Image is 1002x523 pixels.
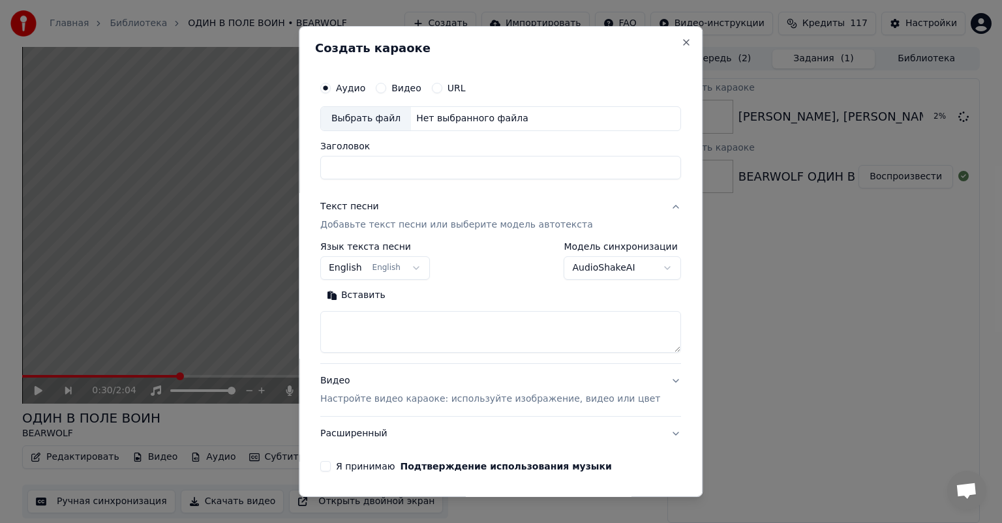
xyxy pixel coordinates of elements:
[320,200,379,213] div: Текст песни
[320,190,681,242] button: Текст песниДобавьте текст песни или выберите модель автотекста
[320,142,681,151] label: Заголовок
[336,83,365,93] label: Аудио
[564,242,682,251] label: Модель синхронизации
[321,107,411,130] div: Выбрать файл
[336,462,612,471] label: Я принимаю
[320,393,660,406] p: Настройте видео караоке: используйте изображение, видео или цвет
[411,112,534,125] div: Нет выбранного файла
[320,364,681,416] button: ВидеоНастройте видео караоке: используйте изображение, видео или цвет
[391,83,421,93] label: Видео
[320,417,681,451] button: Расширенный
[448,83,466,93] label: URL
[315,42,686,54] h2: Создать караоке
[320,218,593,232] p: Добавьте текст песни или выберите модель автотекста
[320,242,681,363] div: Текст песниДобавьте текст песни или выберите модель автотекста
[401,462,612,471] button: Я принимаю
[320,285,392,306] button: Вставить
[320,242,430,251] label: Язык текста песни
[320,374,660,406] div: Видео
